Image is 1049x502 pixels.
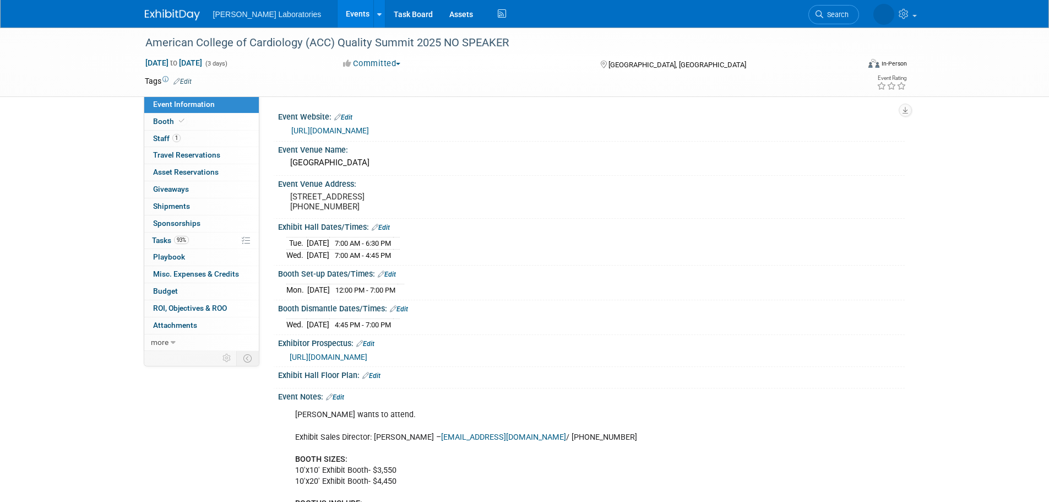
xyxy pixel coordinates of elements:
[213,10,322,19] span: [PERSON_NAME] Laboratories
[278,219,905,233] div: Exhibit Hall Dates/Times:
[362,372,381,380] a: Edit
[335,321,391,329] span: 4:45 PM - 7:00 PM
[153,219,200,228] span: Sponsorships
[307,284,330,296] td: [DATE]
[236,351,259,365] td: Toggle Event Tabs
[145,75,192,87] td: Tags
[153,168,219,176] span: Asset Reservations
[145,9,200,20] img: ExhibitDay
[278,142,905,155] div: Event Venue Name:
[286,319,307,331] td: Wed.
[307,250,329,261] td: [DATE]
[153,134,181,143] span: Staff
[278,388,905,403] div: Event Notes:
[278,367,905,381] div: Exhibit Hall Floor Plan:
[153,269,239,278] span: Misc. Expenses & Credits
[278,109,905,123] div: Event Website:
[153,117,187,126] span: Booth
[441,433,566,442] a: [EMAIL_ADDRESS][DOMAIN_NAME]
[335,239,391,247] span: 7:00 AM - 6:30 PM
[334,114,352,121] a: Edit
[335,251,391,260] span: 7:00 AM - 4:45 PM
[144,233,259,249] a: Tasks93%
[145,58,203,68] span: [DATE] [DATE]
[144,266,259,283] a: Misc. Expenses & Credits
[144,215,259,232] a: Sponsorships
[290,353,367,361] a: [URL][DOMAIN_NAME]
[278,266,905,280] div: Booth Set-up Dates/Times:
[144,181,259,198] a: Giveaways
[179,118,184,124] i: Booth reservation complete
[295,455,347,464] b: BOOTH SIZES:
[153,100,215,109] span: Event Information
[144,147,259,164] a: Travel Reservations
[144,96,259,113] a: Event Information
[218,351,237,365] td: Personalize Event Tab Strip
[204,60,227,67] span: (3 days)
[153,304,227,312] span: ROI, Objectives & ROO
[153,185,189,193] span: Giveaways
[153,252,185,261] span: Playbook
[290,192,527,212] pre: [STREET_ADDRESS] [PHONE_NUMBER]
[144,164,259,181] a: Asset Reservations
[877,75,906,81] div: Event Rating
[808,5,859,24] a: Search
[286,237,307,250] td: Tue.
[378,271,396,278] a: Edit
[151,338,169,347] span: more
[174,236,189,244] span: 93%
[307,319,329,331] td: [DATE]
[286,154,896,171] div: [GEOGRAPHIC_DATA]
[372,224,390,231] a: Edit
[390,305,408,313] a: Edit
[144,334,259,351] a: more
[339,58,405,69] button: Committed
[153,287,178,295] span: Budget
[144,317,259,334] a: Attachments
[144,283,259,300] a: Budget
[142,33,843,53] div: American College of Cardiology (ACC) Quality Summit 2025 NO SPEAKER
[335,286,395,294] span: 12:00 PM - 7:00 PM
[291,126,369,135] a: [URL][DOMAIN_NAME]
[173,78,192,85] a: Edit
[144,114,259,130] a: Booth
[144,131,259,147] a: Staff1
[794,57,907,74] div: Event Format
[286,250,307,261] td: Wed.
[881,60,907,68] div: In-Person
[307,237,329,250] td: [DATE]
[144,198,259,215] a: Shipments
[153,150,220,159] span: Travel Reservations
[152,236,189,245] span: Tasks
[278,176,905,190] div: Event Venue Address:
[278,300,905,315] div: Booth Dismantle Dates/Times:
[608,61,746,69] span: [GEOGRAPHIC_DATA], [GEOGRAPHIC_DATA]
[868,59,879,68] img: Format-Inperson.png
[326,393,344,401] a: Edit
[356,340,374,348] a: Edit
[153,202,190,210] span: Shipments
[169,58,179,67] span: to
[286,284,307,296] td: Mon.
[873,4,894,25] img: Tisha Davis
[823,10,849,19] span: Search
[144,300,259,317] a: ROI, Objectives & ROO
[278,335,905,349] div: Exhibitor Prospectus:
[172,134,181,142] span: 1
[153,321,197,330] span: Attachments
[144,249,259,266] a: Playbook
